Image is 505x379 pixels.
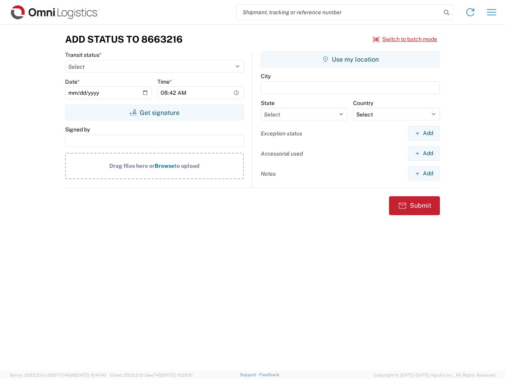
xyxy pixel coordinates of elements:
[75,373,106,377] span: [DATE] 10:41:40
[261,99,275,107] label: State
[261,51,440,67] button: Use my location
[157,78,172,85] label: Time
[373,33,437,46] button: Switch to batch mode
[109,163,155,169] span: Drag files here or
[259,372,279,377] a: Feedback
[261,150,303,157] label: Accessorial used
[65,78,80,85] label: Date
[155,163,174,169] span: Browse
[162,373,193,377] span: [DATE] 10:25:10
[389,196,440,215] button: Submit
[9,373,106,377] span: Server: 2025.21.0-c63077040a8
[408,146,440,161] button: Add
[65,51,102,58] label: Transit status
[261,73,271,80] label: City
[408,126,440,141] button: Add
[65,34,183,45] h3: Add Status to 8663216
[174,163,200,169] span: to upload
[261,170,276,177] label: Notes
[65,126,90,133] label: Signed by
[240,372,260,377] a: Support
[374,371,496,379] span: Copyright © [DATE]-[DATE] Agistix Inc., All Rights Reserved
[353,99,373,107] label: Country
[261,130,302,137] label: Exception status
[237,5,441,20] input: Shipment, tracking or reference number
[110,373,193,377] span: Client: 2025.21.0-faee749
[408,166,440,181] button: Add
[65,105,244,120] button: Get signature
